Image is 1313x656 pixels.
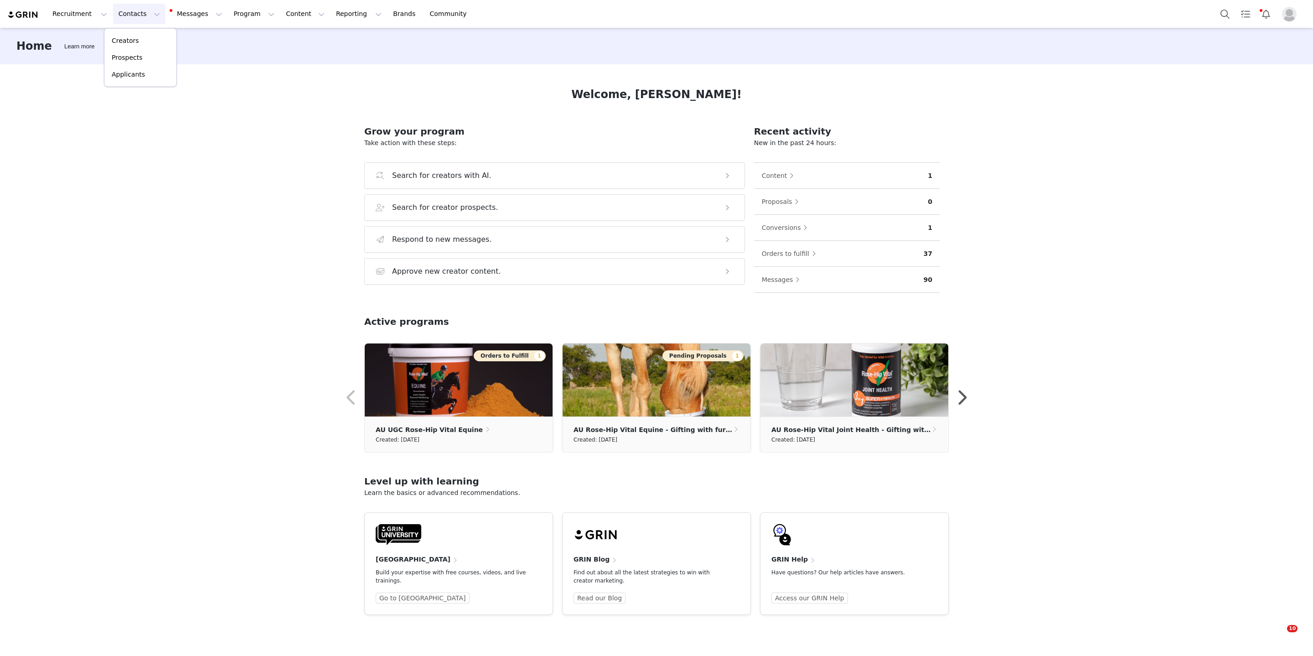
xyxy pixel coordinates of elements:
[1287,625,1297,632] span: 10
[47,4,113,24] button: Recruitment
[1215,4,1235,24] button: Search
[662,350,744,361] button: Pending Proposals1
[424,4,476,24] a: Community
[364,488,949,498] p: Learn the basics or advanced recommendations.
[574,425,733,435] p: AU Rose-Hip Vital Equine - Gifting with further incentives
[280,4,330,24] button: Content
[364,258,745,285] button: Approve new creator content.
[771,425,931,435] p: AU Rose-Hip Vital Joint Health - Gifting with further incentives
[364,138,745,148] p: Take action with these steps:
[474,350,546,361] button: Orders to Fulfill1
[331,4,387,24] button: Reporting
[928,197,932,207] p: 0
[1277,7,1306,21] button: Profile
[761,194,804,209] button: Proposals
[376,425,483,435] p: AU UGC Rose-Hip Vital Equine
[761,246,821,261] button: Orders to fulfill
[376,435,419,445] small: Created: [DATE]
[571,86,742,103] h1: Welcome, [PERSON_NAME]!
[574,435,617,445] small: Created: [DATE]
[924,249,932,259] p: 37
[388,4,424,24] a: Brands
[364,315,449,328] h2: Active programs
[761,220,812,235] button: Conversions
[376,524,421,546] img: GRIN-University-Logo-Black.svg
[760,344,948,417] img: 8e0ee440-0a8c-4cd4-81b2-13309553c3cd.png
[761,168,799,183] button: Content
[771,524,793,546] img: GRIN-help-icon.svg
[364,474,949,488] h2: Level up with learning
[365,344,553,417] img: b874fea0-9a9e-4264-bf71-e13a97266028.jpg
[392,202,498,213] h3: Search for creator prospects.
[112,36,139,46] p: Creators
[166,4,227,24] button: Messages
[771,435,815,445] small: Created: [DATE]
[1256,4,1276,24] button: Notifications
[376,593,470,604] a: Go to [GEOGRAPHIC_DATA]
[771,593,848,604] a: Access our GRIN Help
[376,555,450,564] h4: [GEOGRAPHIC_DATA]
[364,226,745,253] button: Respond to new messages.
[574,593,625,604] a: Read our Blog
[16,38,52,54] h3: Home
[574,555,610,564] h4: GRIN Blog
[563,344,750,417] img: 63948153-20c7-4501-997b-63177af2cd86.png
[771,555,808,564] h4: GRIN Help
[112,70,145,79] p: Applicants
[7,10,39,19] img: grin logo
[392,170,491,181] h3: Search for creators with AI.
[771,568,923,577] p: Have questions? Our help articles have answers.
[376,568,527,585] p: Build your expertise with free courses, videos, and live trainings.
[754,125,940,138] h2: Recent activity
[761,272,805,287] button: Messages
[228,4,280,24] button: Program
[364,162,745,189] button: Search for creators with AI.
[364,125,745,138] h2: Grow your program
[392,234,492,245] h3: Respond to new messages.
[1282,7,1297,21] img: placeholder-profile.jpg
[62,42,96,51] div: Tooltip anchor
[574,524,619,546] img: grin-logo-black.svg
[928,223,932,233] p: 1
[1268,625,1290,647] iframe: Intercom live chat
[113,4,165,24] button: Contacts
[928,171,932,181] p: 1
[364,194,745,221] button: Search for creator prospects.
[924,275,932,285] p: 90
[754,138,940,148] p: New in the past 24 hours:
[112,53,142,62] p: Prospects
[1235,4,1256,24] a: Tasks
[392,266,501,277] h3: Approve new creator content.
[574,568,725,585] p: Find out about all the latest strategies to win with creator marketing.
